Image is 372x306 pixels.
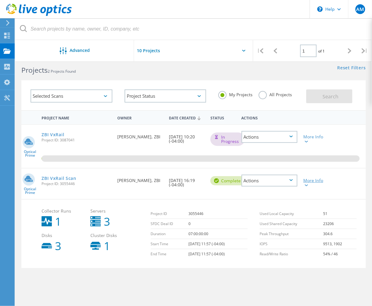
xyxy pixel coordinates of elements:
[21,65,48,75] b: Projects
[166,169,207,193] div: [DATE] 16:19 (-04:00)
[253,40,268,62] div: |
[115,125,166,145] div: [PERSON_NAME], ZBI
[42,182,111,186] span: Project ID: 3055446
[151,219,188,229] td: SFDC Deal ID
[323,249,357,259] td: 54% / 46
[188,219,248,229] td: 0
[306,89,352,103] button: Search
[188,209,248,219] td: 3055446
[207,112,239,123] div: Status
[151,209,188,219] td: Project ID
[260,249,323,259] td: Read/Write Ratio
[55,216,61,227] b: 1
[260,219,323,229] td: Used Shared Capacity
[318,49,325,54] span: of 1
[6,13,72,17] a: Live Optics Dashboard
[337,66,366,71] a: Reset Filters
[70,48,90,53] span: Advanced
[242,131,297,143] div: Actions
[304,178,325,187] div: More Info
[218,91,253,97] label: My Projects
[242,175,297,187] div: Actions
[125,89,206,103] div: Project Status
[260,229,323,239] td: Peak Throughput
[323,209,357,219] td: 51
[323,229,357,239] td: 304.6
[151,239,188,249] td: Start Time
[151,249,188,259] td: End Time
[188,249,248,259] td: [DATE] 11:57 (-04:00)
[317,6,323,12] svg: \n
[188,239,248,249] td: [DATE] 11:57 (-04:00)
[48,69,76,74] span: 2 Projects Found
[188,229,248,239] td: 07:00:00:00
[260,209,323,219] td: Used Local Capacity
[42,176,76,180] a: ZBI VxRail Scan
[115,112,166,123] div: Owner
[42,133,64,137] a: ZBI VxRail
[42,233,84,238] span: Disks
[104,241,110,252] b: 1
[239,112,301,123] div: Actions
[21,187,38,195] span: Optical Prime
[323,219,357,229] td: 23206
[151,229,188,239] td: Duration
[31,89,112,103] div: Selected Scans
[21,150,38,157] span: Optical Prime
[210,133,245,146] div: In Progress
[323,239,357,249] td: 9513, 1902
[42,209,84,213] span: Collector Runs
[42,138,111,142] span: Project ID: 3087041
[210,176,247,185] div: Complete
[90,209,133,213] span: Servers
[115,169,166,189] div: [PERSON_NAME], ZBI
[90,233,133,238] span: Cluster Disks
[260,239,323,249] td: IOPS
[104,216,110,227] b: 3
[166,112,207,123] div: Date Created
[55,241,61,252] b: 3
[166,125,207,149] div: [DATE] 10:20 (-04:00)
[38,112,114,123] div: Project Name
[304,135,325,143] div: More Info
[356,7,364,12] span: AM
[357,40,372,62] div: |
[259,91,292,97] label: All Projects
[323,93,339,100] span: Search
